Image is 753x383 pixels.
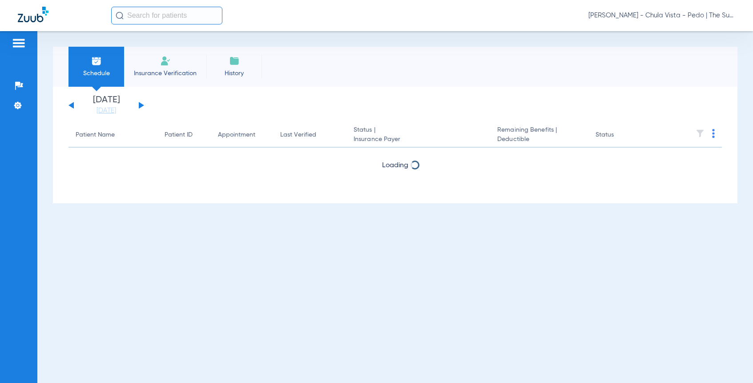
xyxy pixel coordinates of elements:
div: Last Verified [280,130,316,140]
div: Last Verified [280,130,339,140]
th: Status | [346,123,490,148]
img: Manual Insurance Verification [160,56,171,66]
img: filter.svg [696,129,705,138]
div: Patient ID [165,130,193,140]
div: Appointment [218,130,255,140]
div: Appointment [218,130,266,140]
img: Schedule [91,56,102,66]
img: History [229,56,240,66]
th: Status [588,123,648,148]
img: Zuub Logo [18,7,48,22]
span: Schedule [75,69,117,78]
th: Remaining Benefits | [490,123,588,148]
input: Search for patients [111,7,222,24]
li: [DATE] [80,96,133,115]
img: group-dot-blue.svg [712,129,715,138]
span: Insurance Verification [131,69,200,78]
span: History [213,69,255,78]
img: hamburger-icon [12,38,26,48]
div: Patient Name [76,130,150,140]
span: [PERSON_NAME] - Chula Vista - Pedo | The Super Dentists [588,11,735,20]
div: Patient ID [165,130,204,140]
span: Loading [382,185,408,193]
span: Deductible [497,135,581,144]
span: Insurance Payer [354,135,483,144]
div: Patient Name [76,130,115,140]
img: Search Icon [116,12,124,20]
a: [DATE] [80,106,133,115]
span: Loading [382,162,408,169]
